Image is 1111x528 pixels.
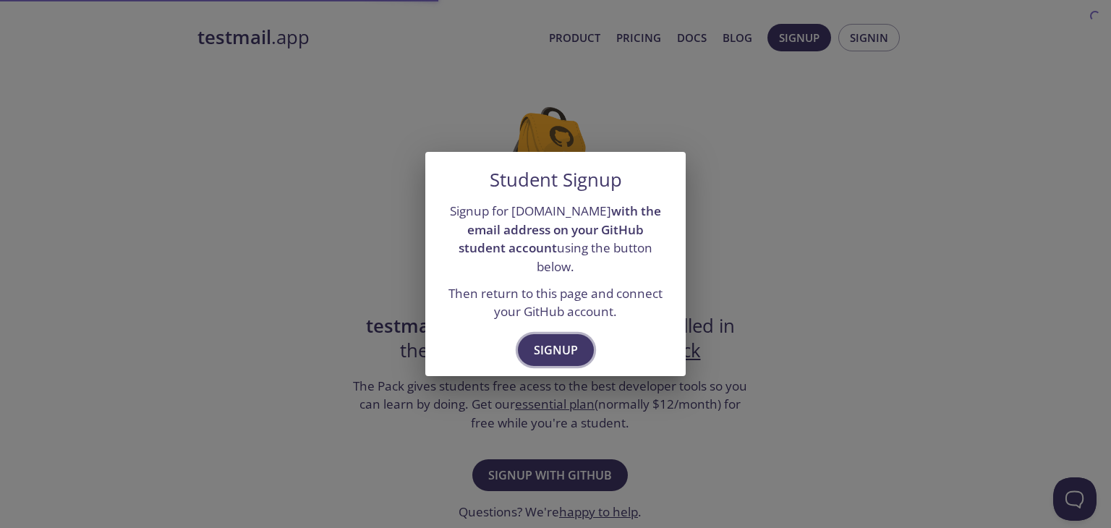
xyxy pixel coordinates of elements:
h5: Student Signup [490,169,622,191]
p: Then return to this page and connect your GitHub account. [443,284,668,321]
button: Signup [518,334,594,366]
span: Signup [534,340,578,360]
p: Signup for [DOMAIN_NAME] using the button below. [443,202,668,276]
strong: with the email address on your GitHub student account [459,203,661,256]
